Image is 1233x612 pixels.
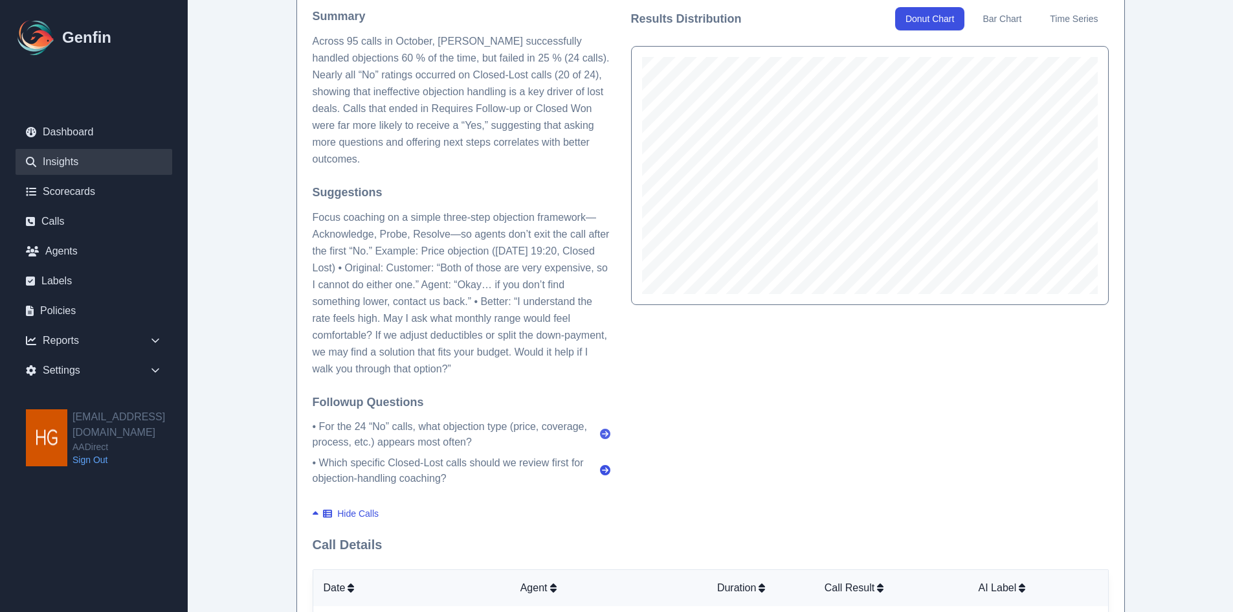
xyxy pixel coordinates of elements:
[324,580,500,596] div: Date
[313,33,610,168] p: Across 95 calls in October, [PERSON_NAME] successfully handled objections 60 % of the time, but f...
[313,507,379,520] button: Hide Calls
[520,580,696,596] div: Agent
[16,179,172,205] a: Scorecards
[72,409,188,440] h2: [EMAIL_ADDRESS][DOMAIN_NAME]
[16,357,172,383] div: Settings
[16,17,57,58] img: Logo
[72,440,188,453] span: AADirect
[26,409,67,466] img: hgarza@aadirect.com
[72,453,188,466] a: Sign Out
[16,209,172,234] a: Calls
[16,298,172,324] a: Policies
[16,268,172,294] a: Labels
[895,7,964,30] button: Donut Chart
[313,7,610,25] h4: Summary
[313,455,600,486] span: • Which specific Closed-Lost calls should we review first for objection-handling coaching?
[16,238,172,264] a: Agents
[631,10,742,28] h3: Results Distribution
[825,580,958,596] div: Call Result
[979,580,1065,596] div: AI Label
[16,119,172,145] a: Dashboard
[972,7,1032,30] button: Bar Chart
[313,183,610,201] h4: Suggestions
[16,149,172,175] a: Insights
[313,536,1109,554] h3: Call Details
[717,580,804,596] div: Duration
[1039,7,1108,30] button: Time Series
[313,393,610,411] h4: Followup Questions
[313,209,610,378] p: Focus coaching on a simple three-step objection framework—Acknowledge, Probe, Resolve—so agents d...
[16,328,172,354] div: Reports
[313,419,600,450] span: • For the 24 “No” calls, what objection type (price, coverage, process, etc.) appears most often?
[62,27,111,48] h1: Genfin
